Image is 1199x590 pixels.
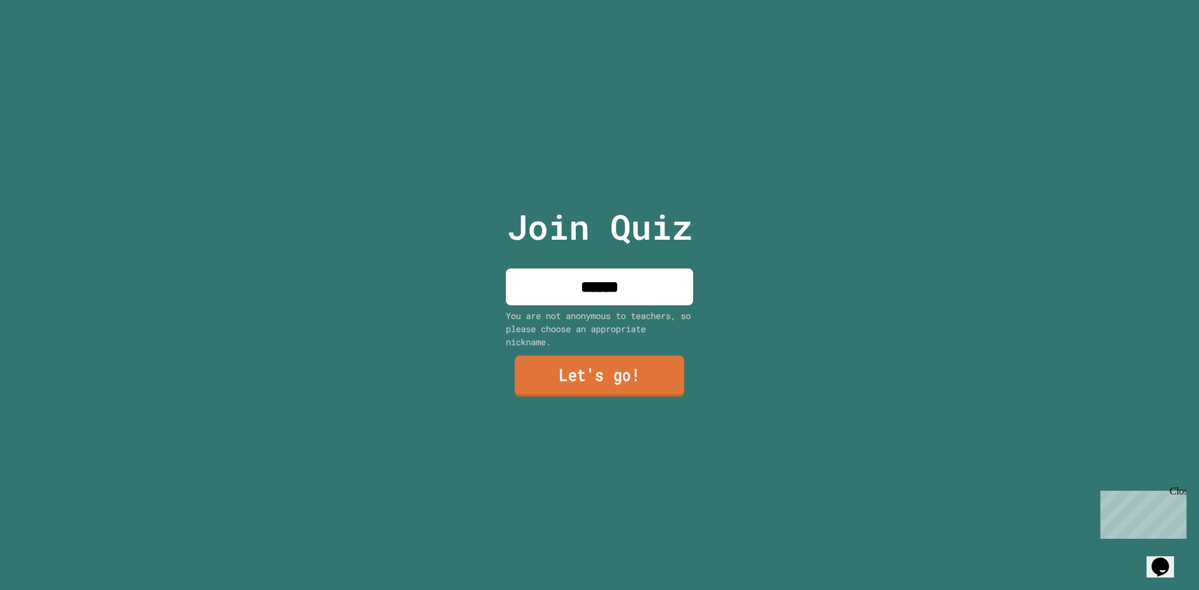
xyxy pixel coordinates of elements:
p: Join Quiz [507,201,693,253]
iframe: chat widget [1147,540,1187,578]
iframe: chat widget [1095,486,1187,539]
a: Let's go! [515,356,684,397]
div: Chat with us now!Close [5,5,86,79]
div: You are not anonymous to teachers, so please choose an appropriate nickname. [506,309,693,348]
